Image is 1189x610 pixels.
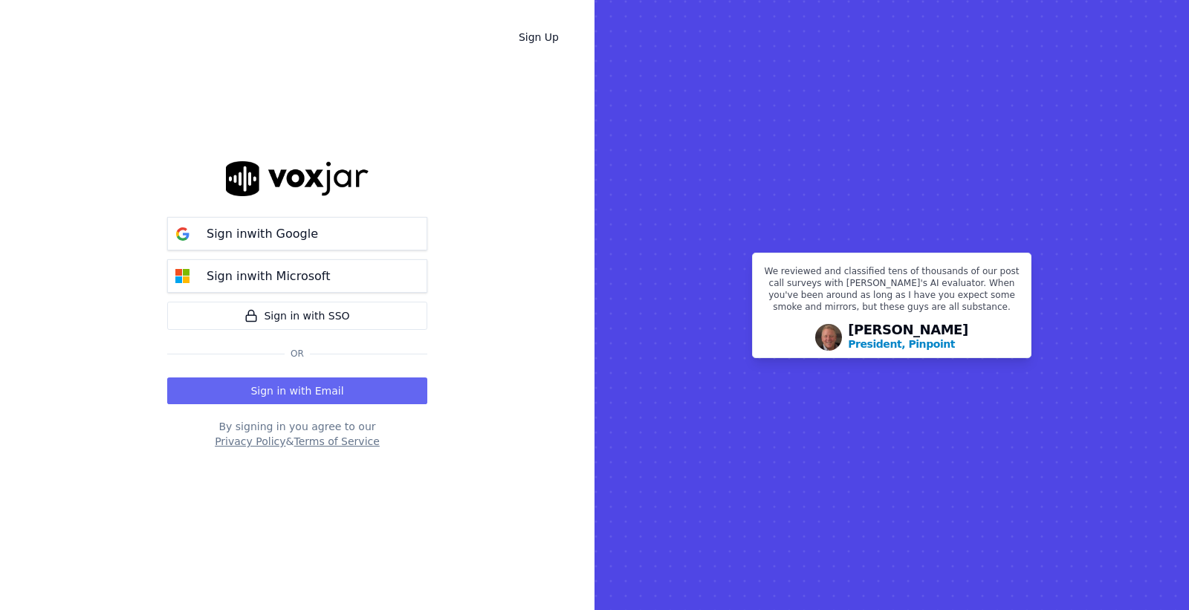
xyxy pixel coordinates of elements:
p: President, Pinpoint [848,337,955,351]
span: Or [285,348,310,360]
button: Privacy Policy [215,434,285,449]
p: We reviewed and classified tens of thousands of our post call surveys with [PERSON_NAME]'s AI eva... [762,265,1022,319]
img: google Sign in button [168,219,198,249]
button: Sign inwith Microsoft [167,259,427,293]
button: Terms of Service [294,434,379,449]
p: Sign in with Google [207,225,318,243]
button: Sign inwith Google [167,217,427,250]
div: By signing in you agree to our & [167,419,427,449]
img: microsoft Sign in button [168,262,198,291]
p: Sign in with Microsoft [207,267,330,285]
button: Sign in with Email [167,377,427,404]
a: Sign Up [507,24,571,51]
a: Sign in with SSO [167,302,427,330]
img: logo [226,161,369,196]
img: Avatar [815,324,842,351]
div: [PERSON_NAME] [848,323,968,351]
